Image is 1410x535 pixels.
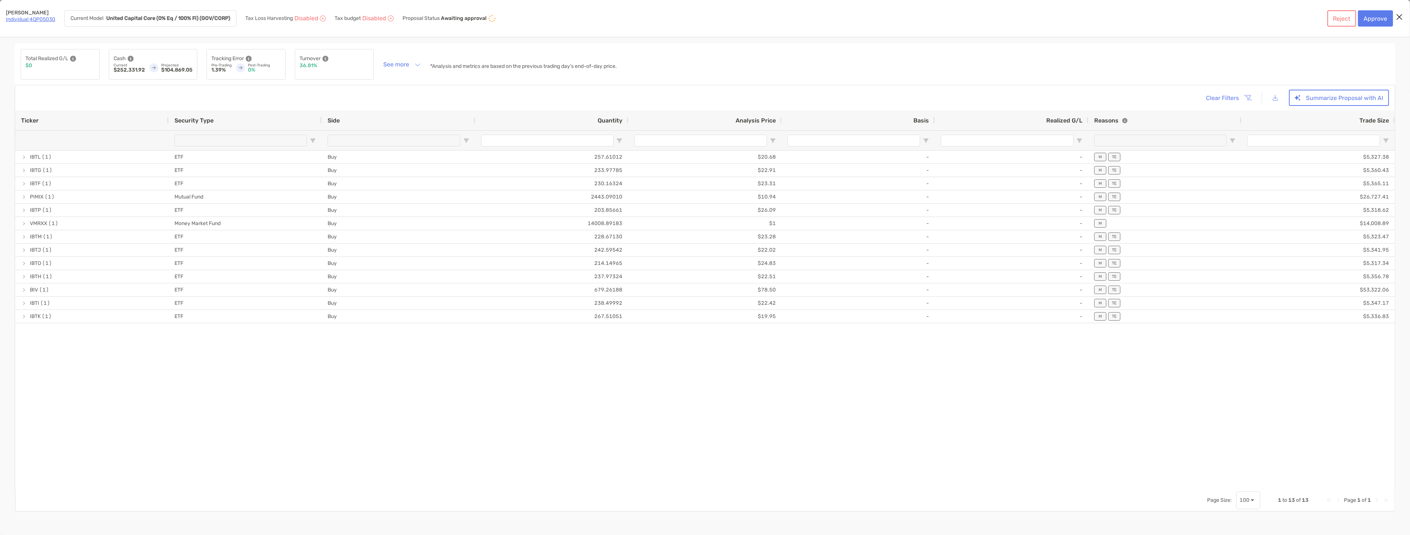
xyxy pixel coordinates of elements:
div: $5,317.34 [1241,257,1395,270]
p: Current Model [70,16,103,21]
p: $0 [25,63,32,68]
span: (1) [42,177,52,190]
div: ETF [169,310,322,323]
div: - [782,230,935,243]
div: - [935,244,1088,256]
span: (1) [42,270,52,283]
div: Reasons [1094,117,1127,124]
p: TE [1112,287,1117,292]
p: M [1099,181,1102,186]
div: $78.50 [628,283,782,296]
div: - [935,217,1088,230]
div: Buy [322,190,475,203]
div: $5,356.78 [1241,270,1395,283]
img: icon status [488,14,497,23]
div: ETF [169,204,322,217]
p: M [1099,274,1102,279]
p: Turnover [300,54,321,63]
div: ETF [169,297,322,310]
div: - [935,297,1088,310]
div: - [782,204,935,217]
div: 203.85661 [475,204,628,217]
div: $53,322.06 [1241,283,1395,296]
p: 0% [248,68,281,73]
p: M [1099,314,1102,319]
div: - [782,190,935,203]
div: 233.97785 [475,164,628,177]
p: TE [1112,168,1117,173]
div: Buy [322,270,475,283]
div: - [782,244,935,256]
span: IBTK [30,310,41,322]
div: First Page [1326,497,1332,503]
div: - [935,310,1088,323]
div: - [935,283,1088,296]
div: 257.61012 [475,151,628,163]
p: M [1099,208,1102,213]
div: $5,327.38 [1241,151,1395,163]
p: TE [1112,208,1117,213]
p: Cash [114,54,126,63]
span: (1) [45,191,55,203]
div: - [935,257,1088,270]
span: Security Type [174,117,214,124]
p: M [1099,248,1102,252]
div: 100 [1240,497,1250,503]
span: (1) [42,204,52,216]
button: Open Filter Menu [1230,138,1236,144]
span: Basis [913,117,929,124]
span: 1 [1368,497,1371,503]
span: of [1296,497,1301,503]
div: $5,336.83 [1241,310,1395,323]
div: - [935,190,1088,203]
button: Open Filter Menu [923,138,929,144]
span: IBTO [30,257,41,269]
p: TE [1112,274,1117,279]
span: 13 [1302,497,1309,503]
p: 36.81% [300,63,317,68]
span: 1 [1357,497,1361,503]
p: TE [1112,234,1117,239]
p: M [1099,168,1102,173]
div: Previous Page [1335,497,1341,503]
button: Reject [1327,10,1356,27]
p: Tax Loss Harvesting [245,16,293,21]
span: (1) [40,297,50,309]
div: - [782,310,935,323]
div: - [782,283,935,296]
div: 237.97324 [475,270,628,283]
div: - [782,177,935,190]
div: ETF [169,244,322,256]
span: of [1362,497,1366,503]
div: $14,008.89 [1241,217,1395,230]
p: Disabled [362,16,386,21]
input: Trade Size Filter Input [1247,135,1380,146]
div: 14008.89183 [475,217,628,230]
span: (1) [48,217,58,229]
p: M [1099,194,1102,199]
div: $5,347.17 [1241,297,1395,310]
p: Disabled [294,16,318,21]
div: ETF [169,164,322,177]
div: $22.91 [628,164,782,177]
p: Pre-Trading [211,63,232,68]
p: TE [1112,155,1117,159]
div: $5,318.62 [1241,204,1395,217]
strong: United Capital Core (0% Eq / 100% Fi) (GOV/CORP) [106,15,230,21]
p: Projected [161,63,193,68]
div: ETF [169,257,322,270]
div: $22.02 [628,244,782,256]
button: Clear Filters [1200,90,1257,106]
div: 230.16324 [475,177,628,190]
div: - [935,270,1088,283]
span: PIMIX [30,191,44,203]
div: ETF [169,230,322,243]
p: M [1099,155,1102,159]
div: ETF [169,270,322,283]
p: Current [114,63,145,68]
button: Open Filter Menu [310,138,316,144]
p: M [1099,261,1102,266]
div: 238.49992 [475,297,628,310]
span: IBTI [30,297,39,309]
div: Buy [322,244,475,256]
